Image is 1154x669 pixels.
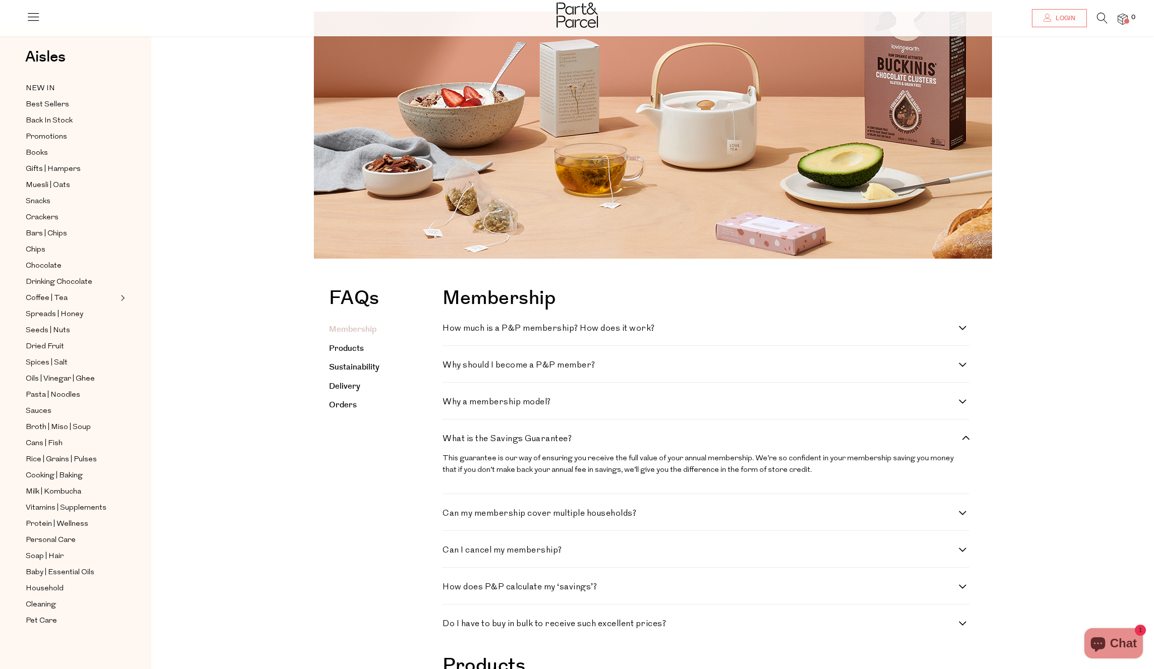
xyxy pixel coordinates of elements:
a: Protein | Wellness [26,518,118,530]
span: Baby | Essential Oils [26,567,94,579]
a: Broth | Miso | Soup [26,421,118,434]
a: Personal Care [26,534,118,546]
a: Drinking Chocolate [26,276,118,288]
span: Drinking Chocolate [26,276,92,288]
span: 0 [1129,13,1138,22]
span: Best Sellers [26,99,69,111]
a: Cleaning [26,598,118,611]
p: This guarantee is our way of ensuring you receive the full value of your annual membership. We’re... [443,453,969,476]
a: Snacks [26,195,118,208]
a: Baby | Essential Oils [26,566,118,579]
a: Login [1032,9,1087,27]
a: Oils | Vinegar | Ghee [26,373,118,385]
button: Expand/Collapse Coffee | Tea [118,292,125,304]
a: 0 [1118,14,1128,24]
h4: Why a membership model? [443,398,959,406]
span: Pet Care [26,615,57,627]
span: Broth | Miso | Soup [26,421,91,434]
h4: What is the Savings Guarantee? [443,435,959,443]
a: Muesli | Oats [26,179,118,192]
span: Vitamins | Supplements [26,502,106,514]
a: Bars | Chips [26,227,118,240]
a: Rice | Grains | Pulses [26,453,118,466]
img: faq-image_1344x_crop_center.png [314,12,992,259]
a: Books [26,147,118,159]
a: Products [329,343,364,354]
a: Chocolate [26,260,118,272]
img: Part&Parcel [557,3,598,28]
a: Coffee | Tea [26,292,118,305]
span: Cleaning [26,599,56,611]
h4: Can I cancel my membership? [443,546,959,555]
h4: How much is a P&P membership? How does it work? [443,324,959,333]
span: Protein | Wellness [26,518,88,530]
span: Login [1053,14,1075,23]
span: Gifts | Hampers [26,163,81,175]
a: Chips [26,244,118,256]
a: Spreads | Honey [26,308,118,321]
a: Membership [329,324,376,335]
span: Chips [26,244,45,256]
span: Household [26,583,64,595]
span: Spreads | Honey [26,309,83,321]
a: Pet Care [26,615,118,627]
a: NEW IN [26,82,118,95]
span: Milk | Kombucha [26,486,81,498]
a: Crackers [26,211,118,224]
a: Seeds | Nuts [26,324,118,337]
span: Rice | Grains | Pulses [26,454,97,466]
a: Best Sellers [26,98,118,111]
a: Orders [329,399,357,411]
span: Promotions [26,131,67,143]
span: Bars | Chips [26,228,67,240]
span: Crackers [26,212,59,224]
span: Seeds | Nuts [26,325,70,337]
a: Cooking | Baking [26,469,118,482]
span: Books [26,147,48,159]
span: Back In Stock [26,115,73,127]
h4: Can my membership cover multiple households? [443,509,959,518]
a: Delivery [329,381,360,392]
a: Sustainability [329,361,379,373]
a: Dried Fruit [26,340,118,353]
span: Muesli | Oats [26,179,70,192]
span: Coffee | Tea [26,292,68,305]
span: Sauces [26,405,51,417]
span: Soap | Hair [26,551,64,563]
span: Dried Fruit [26,341,64,353]
a: Pasta | Noodles [26,389,118,401]
h1: FAQs [329,289,379,313]
a: Aisles [25,49,66,75]
span: Cooking | Baking [26,470,83,482]
span: Aisles [25,46,66,68]
a: Back In Stock [26,114,118,127]
span: NEW IN [26,83,55,95]
a: Gifts | Hampers [26,163,118,175]
span: Cans | Fish [26,438,63,450]
h4: Why should I become a P&P member? [443,361,959,370]
span: Chocolate [26,260,62,272]
h4: How does P&P calculate my ‘savings’? [443,583,959,591]
span: Personal Care [26,534,76,546]
a: Household [26,582,118,595]
h4: Do I have to buy in bulk to receive such excellent prices? [443,620,959,628]
a: Milk | Kombucha [26,485,118,498]
a: Vitamins | Supplements [26,502,118,514]
a: Sauces [26,405,118,417]
a: Spices | Salt [26,356,118,369]
a: Cans | Fish [26,437,118,450]
inbox-online-store-chat: Shopify online store chat [1081,628,1146,661]
span: Spices | Salt [26,357,68,369]
a: Soap | Hair [26,550,118,563]
span: Snacks [26,196,50,208]
span: Pasta | Noodles [26,389,80,401]
a: Promotions [26,131,118,143]
span: Oils | Vinegar | Ghee [26,373,95,385]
